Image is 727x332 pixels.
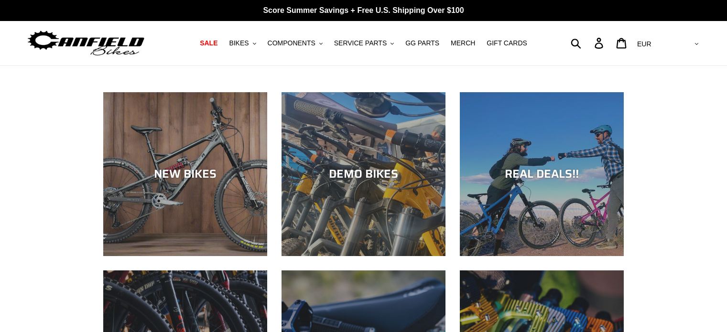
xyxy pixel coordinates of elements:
a: GIFT CARDS [482,37,532,50]
div: REAL DEALS!! [460,167,624,181]
div: NEW BIKES [103,167,267,181]
a: REAL DEALS!! [460,92,624,256]
a: DEMO BIKES [282,92,445,256]
span: GG PARTS [405,39,439,47]
span: MERCH [451,39,475,47]
a: GG PARTS [401,37,444,50]
a: MERCH [446,37,480,50]
span: SERVICE PARTS [334,39,387,47]
img: Canfield Bikes [26,28,146,58]
a: NEW BIKES [103,92,267,256]
span: COMPONENTS [268,39,315,47]
button: COMPONENTS [263,37,327,50]
div: DEMO BIKES [282,167,445,181]
button: BIKES [224,37,260,50]
input: Search [576,32,600,54]
span: SALE [200,39,217,47]
button: SERVICE PARTS [329,37,399,50]
span: GIFT CARDS [487,39,527,47]
a: SALE [195,37,222,50]
span: BIKES [229,39,249,47]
